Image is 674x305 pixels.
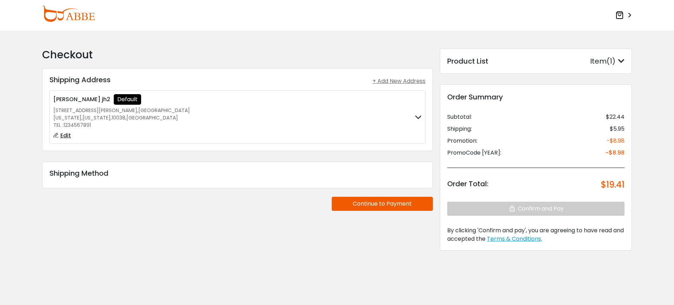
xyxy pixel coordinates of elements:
[53,107,190,114] div: ,
[610,125,625,133] div: $5.95
[114,94,141,105] div: Default
[53,122,190,129] div: TEL :
[606,113,625,121] div: $22.44
[49,169,425,177] h3: Shipping Method
[601,179,625,191] div: $19.41
[590,56,625,66] div: Item(1)
[487,235,541,243] span: Terms & Conditions
[60,131,71,139] span: Edit
[42,48,433,61] h2: Checkout
[447,137,477,145] div: Promotion:
[447,149,501,157] div: PromoCode [YEAR]:
[53,114,190,122] div: , , ,
[82,114,111,122] span: [US_STATE]
[53,95,100,103] span: [PERSON_NAME]
[447,226,624,243] span: By clicking 'Confirm and pay', you are agreeing to have read and accepted the
[447,56,488,66] div: Product List
[447,113,472,121] div: Subtotal:
[138,107,190,114] span: [GEOGRAPHIC_DATA]
[447,179,488,191] div: Order Total:
[607,137,625,145] div: -$8.98
[49,76,111,84] h3: Shipping Address
[42,6,95,22] img: abbeglasses.com
[606,149,625,157] div: -$8.98
[625,9,632,22] span: >
[372,77,425,85] div: + Add New Address
[64,122,91,129] span: 1234567891
[447,92,625,102] div: Order Summary
[332,197,433,211] button: Continue to Payment
[447,125,472,133] div: Shipping:
[615,9,632,22] a: >
[112,114,125,122] span: 10038
[53,114,81,122] span: [US_STATE]
[102,95,110,103] span: jh2
[53,107,137,114] span: [STREET_ADDRESS][PERSON_NAME]
[126,114,178,122] span: [GEOGRAPHIC_DATA]
[447,226,625,243] div: .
